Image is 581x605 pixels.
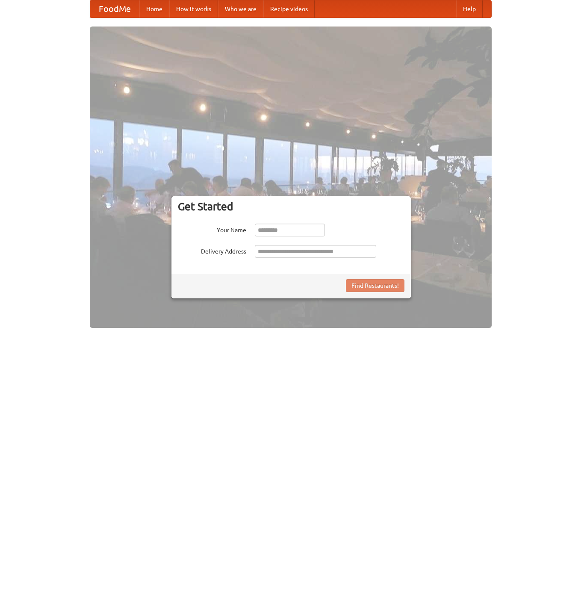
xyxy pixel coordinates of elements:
[178,245,246,256] label: Delivery Address
[218,0,263,18] a: Who we are
[90,0,139,18] a: FoodMe
[178,200,404,213] h3: Get Started
[169,0,218,18] a: How it works
[263,0,315,18] a: Recipe videos
[139,0,169,18] a: Home
[456,0,483,18] a: Help
[346,279,404,292] button: Find Restaurants!
[178,224,246,234] label: Your Name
